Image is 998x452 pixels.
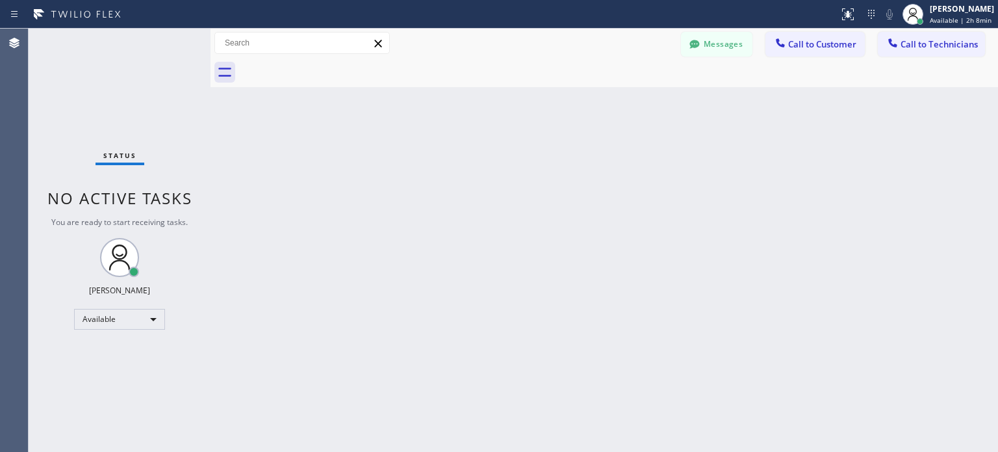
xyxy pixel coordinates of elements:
div: Available [74,309,165,330]
input: Search [215,33,389,53]
button: Messages [681,32,752,57]
span: Status [103,151,136,160]
span: Available | 2h 8min [930,16,992,25]
span: Call to Customer [788,38,856,50]
span: No active tasks [47,187,192,209]
button: Call to Technicians [878,32,985,57]
span: Call to Technicians [901,38,978,50]
div: [PERSON_NAME] [89,285,150,296]
div: [PERSON_NAME] [930,3,994,14]
span: You are ready to start receiving tasks. [51,217,188,228]
button: Mute [880,5,899,23]
button: Call to Customer [765,32,865,57]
